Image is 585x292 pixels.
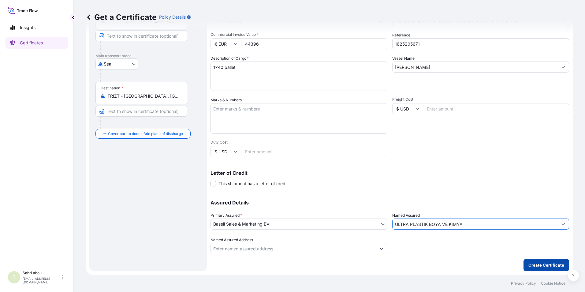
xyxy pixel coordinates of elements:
[211,243,376,254] input: Named Assured Address
[558,62,569,73] button: Show suggestions
[213,221,270,227] span: Basell Sales & Marketing BV
[524,259,569,271] button: Create Certificate
[241,38,387,49] input: Enter amount
[392,55,415,62] label: Vessel Name
[95,30,187,41] input: Text to appear on certificate
[541,281,565,286] a: Cookie Notice
[376,243,387,254] button: Show suggestions
[211,237,253,243] label: Named Assured Address
[393,219,558,230] input: Assured Name
[511,281,536,286] a: Privacy Policy
[5,37,68,49] a: Certificates
[95,106,187,117] input: Text to appear on certificate
[20,24,35,31] p: Insights
[23,277,61,284] p: [EMAIL_ADDRESS][DOMAIN_NAME]
[5,21,68,34] a: Insights
[392,38,569,49] input: Enter booking reference
[392,97,569,102] span: Freight Cost
[108,131,183,137] span: Cover port to door - Add place of discharge
[211,219,387,230] button: Basell Sales & Marketing BV
[558,219,569,230] button: Show suggestions
[95,54,201,58] p: Main transport mode
[211,200,569,205] p: Assured Details
[86,12,157,22] p: Get a Certificate
[211,32,387,37] span: Commercial Invoice Value
[392,32,410,38] label: Reference
[393,62,558,73] input: Type to search vessel name or IMO
[107,93,180,99] input: Destination
[159,14,186,20] p: Policy Details
[211,140,387,145] span: Duty Cost
[392,212,420,219] label: Named Assured
[211,170,569,175] p: Letter of Credit
[95,129,191,139] button: Cover port to door - Add place of discharge
[20,40,43,46] p: Certificates
[241,146,387,157] input: Enter amount
[23,271,61,275] p: Sabri Abou
[101,86,123,91] div: Destination
[211,97,242,103] label: Marks & Numbers
[104,61,111,67] span: Sea
[211,55,249,62] label: Description of Cargo
[218,181,288,187] span: This shipment has a letter of credit
[95,58,138,69] button: Select transport
[423,103,569,114] input: Enter amount
[12,274,16,280] span: S
[211,212,242,219] span: Primary Assured
[528,262,564,268] p: Create Certificate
